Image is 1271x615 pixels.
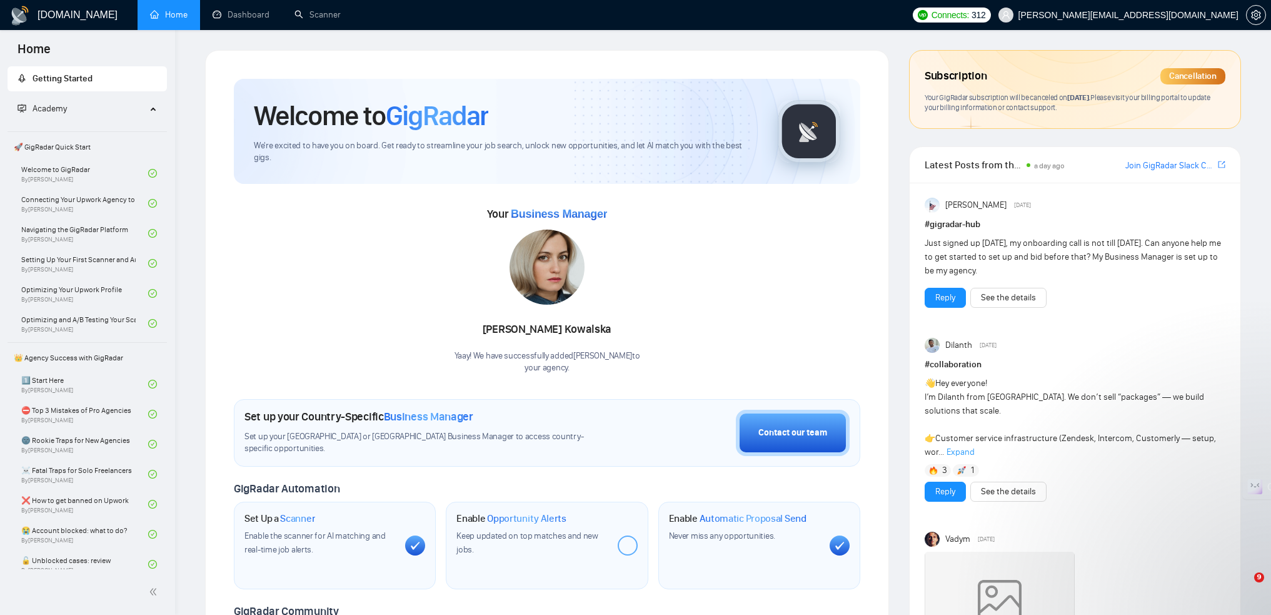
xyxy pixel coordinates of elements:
[1002,11,1010,19] span: user
[33,73,93,84] span: Getting Started
[736,410,850,456] button: Contact our team
[455,319,640,340] div: [PERSON_NAME] Kowalska
[957,466,966,475] img: 🚀
[456,512,566,525] h1: Enable
[1246,10,1266,20] a: setting
[21,160,148,187] a: Welcome to GigRadarBy[PERSON_NAME]
[148,560,157,569] span: check-circle
[925,482,966,502] button: Reply
[925,157,1023,173] span: Latest Posts from the GigRadar Community
[510,230,585,305] img: 1706119812665-multi-122.jpg
[935,291,955,305] a: Reply
[1246,5,1266,25] button: setting
[978,534,995,545] span: [DATE]
[21,190,148,217] a: Connecting Your Upwork Agency to GigRadarBy[PERSON_NAME]
[971,464,974,477] span: 1
[384,410,473,424] span: Business Manager
[981,485,1036,499] a: See the details
[700,512,806,525] span: Automatic Proposal Send
[918,10,928,20] img: upwork-logo.png
[148,380,157,389] span: check-circle
[925,358,1225,372] h1: # collaboration
[945,532,970,546] span: Vadym
[18,104,26,113] span: fund-projection-screen
[21,460,148,488] a: ☠️ Fatal Traps for Solo FreelancersBy[PERSON_NAME]
[21,310,148,337] a: Optimizing and A/B Testing Your Scanner for Better ResultsBy[PERSON_NAME]
[244,512,315,525] h1: Set Up a
[1254,572,1264,582] span: 9
[925,433,935,444] span: 👉
[8,66,167,91] li: Getting Started
[9,135,166,160] span: 🚀 GigRadar Quick Start
[21,250,148,277] a: Setting Up Your First Scanner and Auto-BidderBy[PERSON_NAME]
[21,220,148,247] a: Navigating the GigRadar PlatformBy[PERSON_NAME]
[947,447,975,457] span: Expand
[9,345,166,370] span: 👑 Agency Success with GigRadar
[33,103,67,114] span: Academy
[244,431,608,455] span: Set up your [GEOGRAPHIC_DATA] or [GEOGRAPHIC_DATA] Business Manager to access country-specific op...
[925,198,940,213] img: Anisuzzaman Khan
[511,208,607,220] span: Business Manager
[1160,68,1225,84] div: Cancellation
[1228,572,1258,602] iframe: Intercom live chat
[148,410,157,419] span: check-circle
[778,100,840,163] img: gigradar-logo.png
[925,338,940,353] img: Dilanth
[925,66,987,87] span: Subscription
[149,586,161,598] span: double-left
[942,464,947,477] span: 3
[929,466,938,475] img: 🔥
[487,207,608,221] span: Your
[487,512,566,525] span: Opportunity Alerts
[21,400,148,428] a: ⛔ Top 3 Mistakes of Pro AgenciesBy[PERSON_NAME]
[1247,10,1265,20] span: setting
[455,362,640,374] p: your agency .
[18,103,67,114] span: Academy
[1218,160,1225,170] span: export
[925,378,1216,457] span: Hey everyone! I’m Dilanth from [GEOGRAPHIC_DATA]. We don’t sell “packages” — we build solutions t...
[148,440,157,449] span: check-circle
[148,530,157,539] span: check-circle
[386,99,488,133] span: GigRadar
[925,532,940,547] img: Vadym
[935,485,955,499] a: Reply
[234,482,339,496] span: GigRadar Automation
[925,378,935,389] span: 👋
[148,289,157,298] span: check-circle
[21,280,148,307] a: Optimizing Your Upwork ProfileBy[PERSON_NAME]
[925,218,1225,231] h1: # gigradar-hub
[945,198,1007,212] span: [PERSON_NAME]
[244,531,386,555] span: Enable the scanner for AI matching and real-time job alerts.
[972,8,985,22] span: 312
[244,410,473,424] h1: Set up your Country-Specific
[456,531,598,555] span: Keep updated on top matches and new jobs.
[455,350,640,374] div: Yaay! We have successfully added [PERSON_NAME] to
[925,238,1221,276] span: Just signed up [DATE], my onboarding call is not till [DATE]. Can anyone help me to get started t...
[254,140,758,164] span: We're excited to have you on board. Get ready to streamline your job search, unlock new opportuni...
[148,199,157,208] span: check-circle
[18,74,26,83] span: rocket
[925,288,966,308] button: Reply
[148,259,157,268] span: check-circle
[10,6,30,26] img: logo
[21,490,148,518] a: ❌ How to get banned on UpworkBy[PERSON_NAME]
[21,370,148,398] a: 1️⃣ Start HereBy[PERSON_NAME]
[932,8,969,22] span: Connects:
[758,426,827,440] div: Contact our team
[669,512,806,525] h1: Enable
[945,338,972,352] span: Dilanth
[148,500,157,509] span: check-circle
[970,482,1047,502] button: See the details
[148,319,157,328] span: check-circle
[280,512,315,525] span: Scanner
[21,551,148,578] a: 🔓 Unblocked cases: reviewBy[PERSON_NAME]
[1125,159,1215,173] a: Join GigRadar Slack Community
[970,288,1047,308] button: See the details
[213,9,269,20] a: dashboardDashboard
[925,93,1210,113] span: Your GigRadar subscription will be canceled Please visit your billing portal to update your billi...
[1067,93,1090,102] span: [DATE] .
[21,521,148,548] a: 😭 Account blocked: what to do?By[PERSON_NAME]
[8,40,61,66] span: Home
[254,99,488,133] h1: Welcome to
[1014,200,1031,211] span: [DATE]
